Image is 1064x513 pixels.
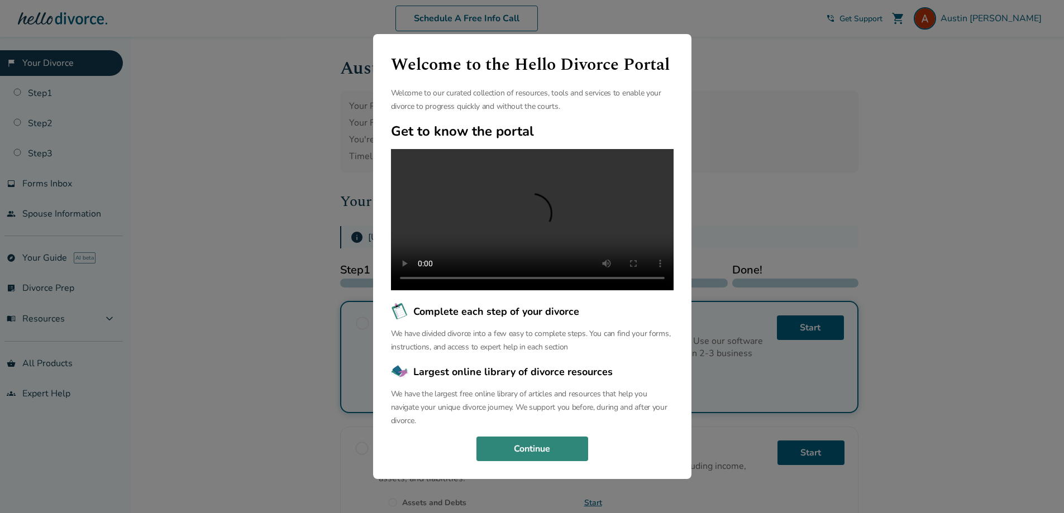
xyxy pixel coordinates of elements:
img: Complete each step of your divorce [391,303,409,320]
iframe: Chat Widget [1008,459,1064,513]
h1: Welcome to the Hello Divorce Portal [391,52,674,78]
h2: Get to know the portal [391,122,674,140]
img: Largest online library of divorce resources [391,363,409,381]
span: Complete each step of your divorce [413,304,579,319]
button: Continue [476,437,588,461]
p: Welcome to our curated collection of resources, tools and services to enable your divorce to prog... [391,87,674,113]
p: We have divided divorce into a few easy to complete steps. You can find your forms, instructions,... [391,327,674,354]
p: We have the largest free online library of articles and resources that help you navigate your uni... [391,387,674,428]
span: Largest online library of divorce resources [413,365,613,379]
